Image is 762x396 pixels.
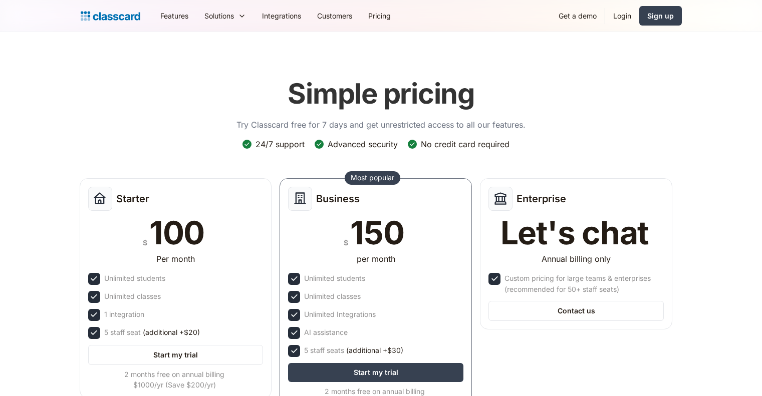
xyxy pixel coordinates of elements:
[104,273,165,284] div: Unlimited students
[304,345,403,356] div: 5 staff seats
[156,253,195,265] div: Per month
[488,301,664,321] a: Contact us
[304,273,365,284] div: Unlimited students
[304,327,348,338] div: AI assistance
[254,5,309,27] a: Integrations
[360,5,399,27] a: Pricing
[421,139,510,150] div: No credit card required
[351,173,394,183] div: Most popular
[116,193,149,205] h2: Starter
[357,253,395,265] div: per month
[152,5,196,27] a: Features
[304,309,376,320] div: Unlimited Integrations
[517,193,566,205] h2: Enterprise
[88,369,262,390] div: 2 months free on annual billing $1000/yr (Save $200/yr)
[196,5,254,27] div: Solutions
[143,327,200,338] span: (additional +$20)
[504,273,662,295] div: Custom pricing for large teams & enterprises (recommended for 50+ staff seats)
[236,119,526,131] p: Try Classcard free for 7 days and get unrestricted access to all our features.
[551,5,605,27] a: Get a demo
[350,217,404,249] div: 150
[143,236,147,249] div: $
[304,291,361,302] div: Unlimited classes
[346,345,403,356] span: (additional +$30)
[309,5,360,27] a: Customers
[204,11,234,21] div: Solutions
[104,327,200,338] div: 5 staff seat
[104,291,161,302] div: Unlimited classes
[81,9,140,23] a: home
[344,236,348,249] div: $
[288,77,474,111] h1: Simple pricing
[88,345,264,365] a: Start my trial
[316,193,360,205] h2: Business
[639,6,682,26] a: Sign up
[500,217,649,249] div: Let's chat
[104,309,144,320] div: 1 integration
[542,253,611,265] div: Annual billing only
[288,363,463,382] a: Start my trial
[149,217,204,249] div: 100
[328,139,398,150] div: Advanced security
[605,5,639,27] a: Login
[647,11,674,21] div: Sign up
[256,139,305,150] div: 24/7 support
